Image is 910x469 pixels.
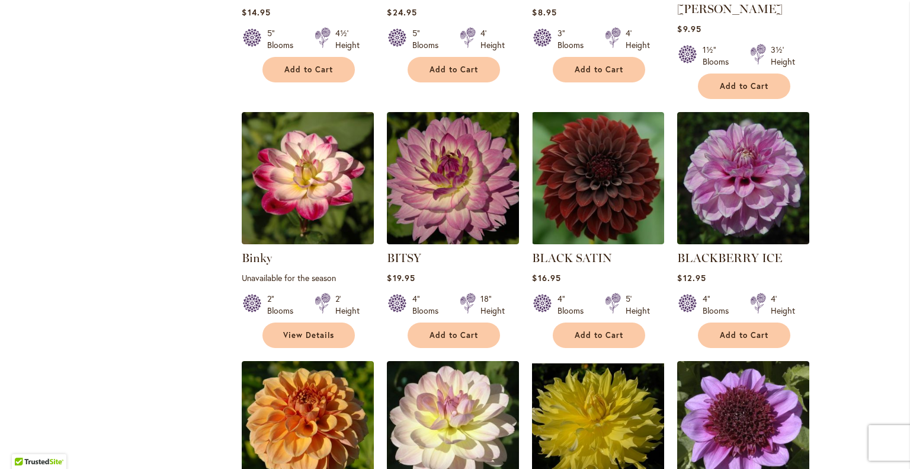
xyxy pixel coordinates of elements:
[387,272,415,283] span: $19.95
[720,330,768,340] span: Add to Cart
[677,251,782,265] a: BLACKBERRY ICE
[677,112,809,244] img: BLACKBERRY ICE
[262,57,355,82] button: Add to Cart
[557,293,591,317] div: 4" Blooms
[677,235,809,247] a: BLACKBERRY ICE
[698,74,790,99] button: Add to Cart
[9,427,42,460] iframe: Launch Accessibility Center
[412,293,446,317] div: 4" Blooms
[553,323,645,348] button: Add to Cart
[242,7,270,18] span: $14.95
[430,330,478,340] span: Add to Cart
[387,7,416,18] span: $24.95
[771,44,795,68] div: 3½' Height
[412,27,446,51] div: 5" Blooms
[262,323,355,348] a: View Details
[242,272,374,283] p: Unavailable for the season
[480,293,505,317] div: 18" Height
[408,323,500,348] button: Add to Cart
[532,272,560,283] span: $16.95
[553,57,645,82] button: Add to Cart
[335,27,360,51] div: 4½' Height
[480,27,505,51] div: 4' Height
[575,65,623,75] span: Add to Cart
[387,235,519,247] a: BITSY
[532,251,612,265] a: BLACK SATIN
[626,293,650,317] div: 5' Height
[677,272,706,283] span: $12.95
[387,112,519,244] img: BITSY
[771,293,795,317] div: 4' Height
[720,81,768,91] span: Add to Cart
[626,27,650,51] div: 4' Height
[267,27,300,51] div: 5" Blooms
[703,44,736,68] div: 1½" Blooms
[242,251,272,265] a: Binky
[703,293,736,317] div: 4" Blooms
[698,323,790,348] button: Add to Cart
[408,57,500,82] button: Add to Cart
[430,65,478,75] span: Add to Cart
[284,65,333,75] span: Add to Cart
[677,23,701,34] span: $9.95
[532,235,664,247] a: BLACK SATIN
[532,7,556,18] span: $8.95
[557,27,591,51] div: 3" Blooms
[335,293,360,317] div: 2' Height
[387,251,421,265] a: BITSY
[575,330,623,340] span: Add to Cart
[532,112,664,244] img: BLACK SATIN
[267,293,300,317] div: 2" Blooms
[242,112,374,244] img: Binky
[242,235,374,247] a: Binky
[283,330,334,340] span: View Details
